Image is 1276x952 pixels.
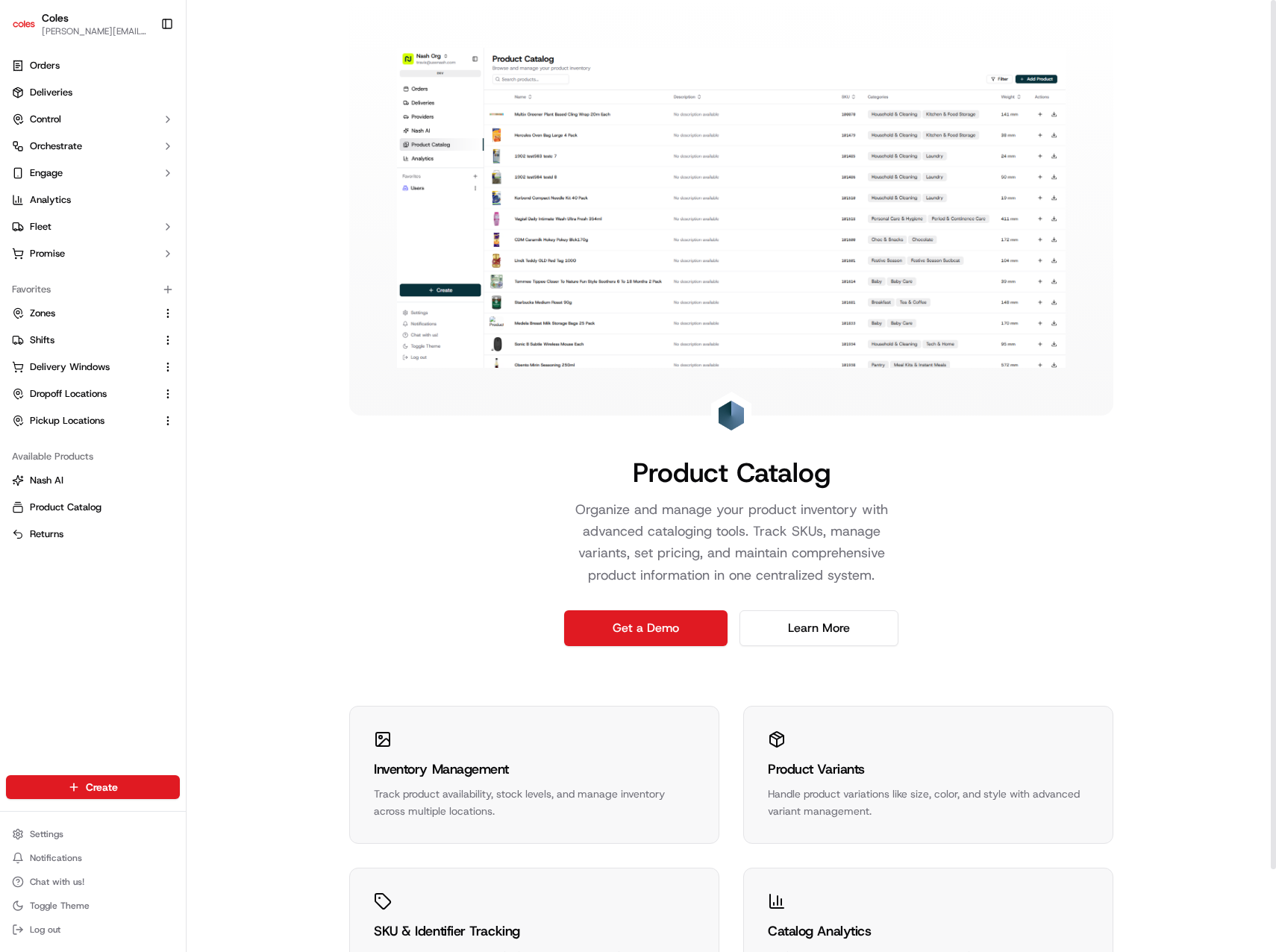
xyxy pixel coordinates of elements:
div: 💻 [126,218,138,230]
p: Organize and manage your product inventory with advanced cataloging tools. Track SKUs, manage var... [540,499,922,586]
span: Fleet [30,220,51,234]
span: Pylon [148,253,181,264]
input: Got a question? Start typing here... [39,96,269,112]
button: Start new chat [254,147,272,165]
button: Shifts [6,328,180,352]
button: Returns [6,522,180,546]
button: Promise [6,242,180,266]
div: SKU & Identifier Tracking [374,921,695,942]
a: Get a Demo [564,610,728,646]
span: Knowledge Base [30,216,114,231]
a: Delivery Windows [12,360,156,374]
button: Orchestrate [6,134,180,158]
button: Product Catalog [6,495,180,519]
button: Control [6,107,180,131]
button: [PERSON_NAME][EMAIL_ADDRESS][PERSON_NAME][PERSON_NAME][DOMAIN_NAME] [42,25,148,37]
button: Nash AI [6,469,180,492]
span: Log out [30,924,60,936]
span: Orchestrate [30,140,82,153]
span: Control [30,113,61,126]
img: 1736555255976-a54dd68f-1ca7-489b-9aae-adbdc363a1c4 [15,143,42,169]
span: Orders [30,59,60,72]
span: Nash AI [30,474,63,487]
img: Coles [12,12,36,36]
button: Log out [6,919,180,940]
a: Deliveries [6,81,180,104]
a: Orders [6,54,180,78]
button: Chat with us! [6,871,180,892]
button: Coles [42,10,69,25]
a: Returns [12,527,174,541]
img: Landing Page Icon [716,401,746,430]
a: 💻API Documentation [120,210,245,237]
span: Engage [30,166,63,180]
button: ColesColes[PERSON_NAME][EMAIL_ADDRESS][PERSON_NAME][PERSON_NAME][DOMAIN_NAME] [6,6,154,42]
span: Notifications [30,852,82,864]
div: Start new chat [51,143,245,157]
div: Favorites [6,278,180,301]
a: Powered byPylon [105,252,181,264]
a: Nash AI [12,474,174,487]
button: Dropoff Locations [6,382,180,406]
a: Shifts [12,333,156,347]
button: Settings [6,824,180,845]
a: Product Catalog [12,501,174,514]
span: Shifts [30,333,54,347]
a: Dropoff Locations [12,387,156,401]
img: Nash [15,15,45,45]
p: Welcome 👋 [15,60,272,84]
a: Pickup Locations [12,414,156,428]
span: Analytics [30,193,71,207]
a: Zones [12,307,156,320]
a: Analytics [6,188,180,212]
button: Notifications [6,848,180,868]
button: Zones [6,301,180,325]
span: Product Catalog [30,501,101,514]
button: Fleet [6,215,180,239]
span: Zones [30,307,55,320]
div: We're available if you need us! [51,157,189,169]
span: Create [86,780,118,795]
button: Toggle Theme [6,895,180,916]
span: Delivery Windows [30,360,110,374]
a: Learn More [739,610,898,646]
div: Track product availability, stock levels, and manage inventory across multiple locations. [374,786,695,820]
span: Toggle Theme [30,900,90,912]
div: 📗 [15,218,27,230]
div: Product Variants [768,759,1089,780]
img: Landing Page Image [397,48,1066,368]
span: Dropoff Locations [30,387,107,401]
span: Chat with us! [30,876,84,888]
button: Create [6,775,180,799]
span: Returns [30,527,63,541]
button: Delivery Windows [6,355,180,379]
span: Deliveries [30,86,72,99]
span: Pickup Locations [30,414,104,428]
button: Engage [6,161,180,185]
span: Settings [30,828,63,840]
div: Catalog Analytics [768,921,1089,942]
a: 📗Knowledge Base [9,210,120,237]
h1: Product Catalog [633,457,831,487]
button: Pickup Locations [6,409,180,433]
span: Promise [30,247,65,260]
div: Handle product variations like size, color, and style with advanced variant management. [768,786,1089,820]
div: Inventory Management [374,759,695,780]
span: API Documentation [141,216,240,231]
div: Available Products [6,445,180,469]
